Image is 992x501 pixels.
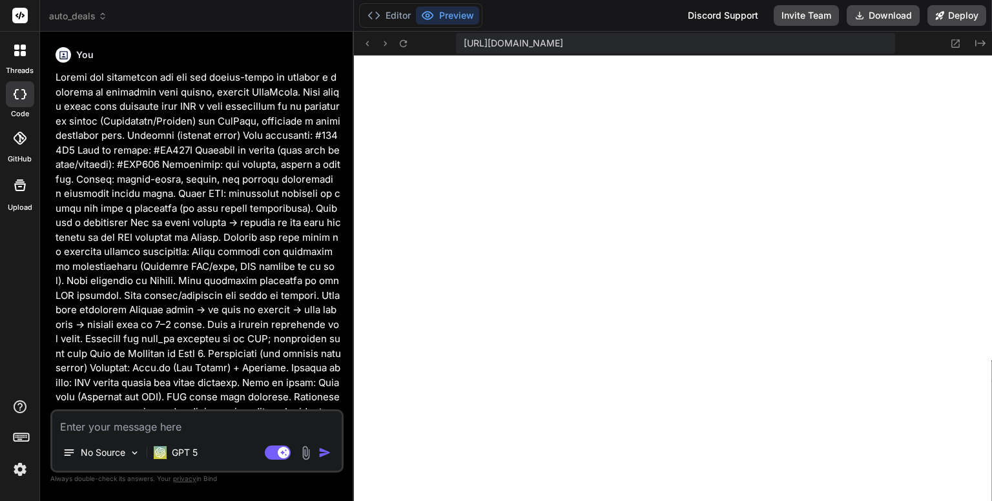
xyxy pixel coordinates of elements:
[172,446,198,459] p: GPT 5
[318,446,331,459] img: icon
[154,446,167,459] img: GPT 5
[173,475,196,482] span: privacy
[76,48,94,61] h6: You
[9,458,31,480] img: settings
[362,6,416,25] button: Editor
[298,445,313,460] img: attachment
[8,202,32,213] label: Upload
[464,37,563,50] span: [URL][DOMAIN_NAME]
[8,154,32,165] label: GitHub
[11,108,29,119] label: code
[774,5,839,26] button: Invite Team
[129,447,140,458] img: Pick Models
[680,5,766,26] div: Discord Support
[50,473,344,485] p: Always double-check its answers. Your in Bind
[416,6,479,25] button: Preview
[81,446,125,459] p: No Source
[927,5,986,26] button: Deploy
[847,5,920,26] button: Download
[49,10,107,23] span: auto_deals
[354,56,992,501] iframe: Preview
[6,65,34,76] label: threads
